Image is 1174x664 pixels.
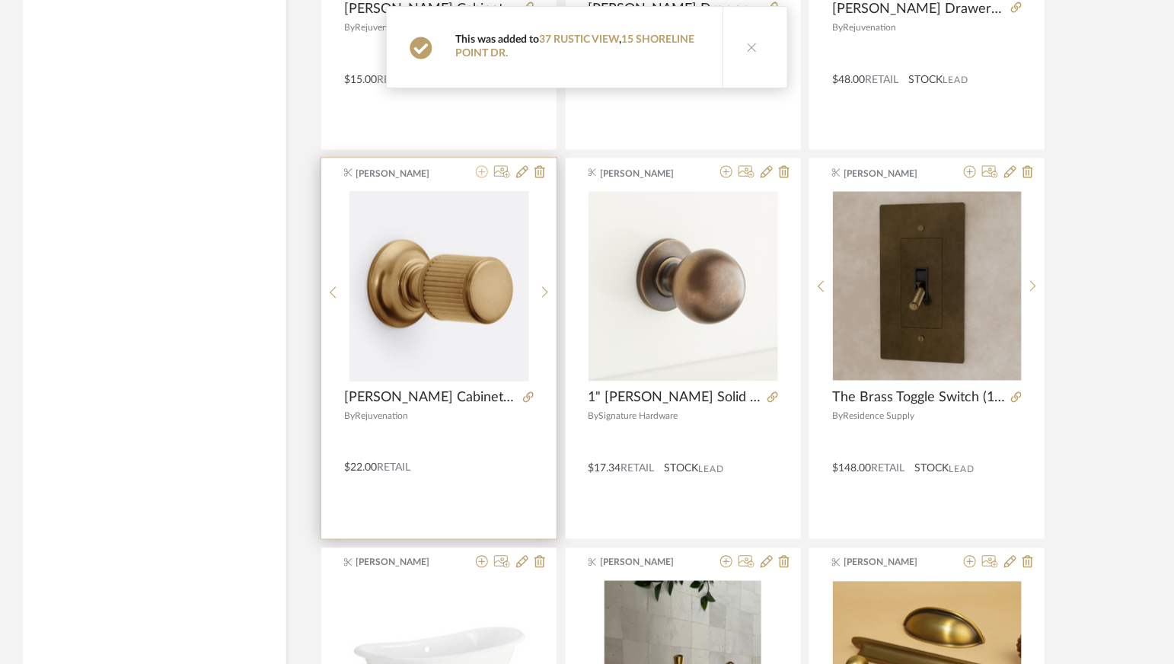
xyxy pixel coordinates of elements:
a: 37 RUSTIC VIEW [539,34,619,45]
span: [PERSON_NAME] Drawer Pull [832,1,1005,18]
span: Retail [377,463,410,474]
span: STOCK [908,72,943,88]
span: Lead [949,464,975,475]
span: [PERSON_NAME] [600,556,696,570]
span: Retail [865,75,898,85]
span: [PERSON_NAME] Cabinet Knob [344,390,517,407]
span: By [344,412,355,421]
span: By [832,412,843,421]
span: $17.34 [589,464,621,474]
span: $148.00 [832,464,871,474]
span: Retail [377,75,410,85]
span: [PERSON_NAME] [600,167,696,180]
span: [PERSON_NAME] [844,556,940,570]
span: By [589,412,599,421]
span: $15.00 [344,75,377,85]
div: 0 [345,191,534,381]
span: [PERSON_NAME] Cabinet Knob [344,1,517,18]
span: Retail [621,464,655,474]
img: 1" Rodino Solid Brass Round Cabinet Knob - Antique Brass [589,192,778,381]
span: By [344,23,355,32]
span: Rejuvenation [843,23,896,32]
img: Asher Cabinet Knob [349,191,529,381]
span: [PERSON_NAME] [356,167,452,180]
span: $22.00 [344,463,377,474]
span: Rejuvenation [355,412,408,421]
span: STOCK [914,461,949,477]
span: Lead [943,75,968,85]
span: Residence Supply [843,412,914,421]
span: $48.00 [832,75,865,85]
img: The Brass Toggle Switch (1 to 5 Gang) [833,192,1022,381]
span: [PERSON_NAME] [844,167,940,180]
span: [PERSON_NAME] [356,556,452,570]
span: 1" [PERSON_NAME] Solid Brass Round Cabinet Knob - Antique Brass [589,390,761,407]
span: By [832,23,843,32]
span: Rejuvenation [355,23,408,32]
span: Signature Hardware [599,412,678,421]
span: The Brass Toggle Switch (1 to 5 Gang) [832,390,1005,407]
span: Retail [871,464,904,474]
span: Lead [699,464,725,475]
span: STOCK [665,461,699,477]
span: This was added to [455,34,694,59]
